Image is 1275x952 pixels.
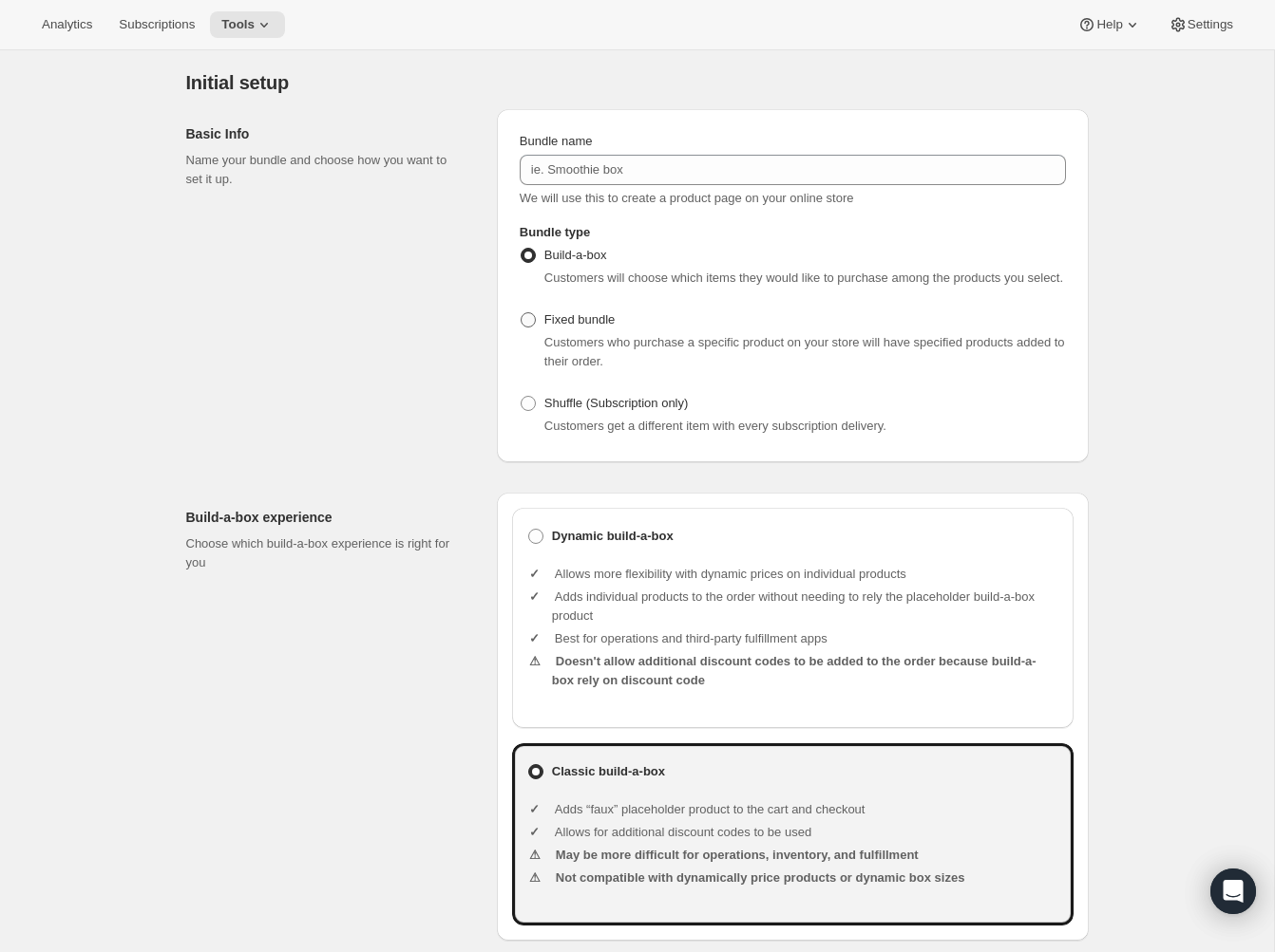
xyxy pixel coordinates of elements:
li: Adds “faux” placeholder product to the cart and checkout [552,800,1058,819]
button: Subscriptions [107,11,206,38]
span: Customers will choose which items they would like to purchase among the products you select. [544,271,1063,285]
input: ie. Smoothie box [520,155,1066,185]
li: Allows for additional discount codes to be used [552,823,1058,842]
b: Classic build-a-box [552,764,665,778]
button: Tools [210,11,285,38]
li: Doesn't allow additional discount codes to be added to the order because build-a-box rely on disc... [552,652,1058,690]
span: Build-a-box [544,248,607,262]
li: Adds individual products to the order without needing to rely the placeholder build-a-box product [552,588,1058,625]
button: Settings [1157,11,1245,38]
h2: Basic Info [186,124,466,143]
p: Choose which build-a-box experience is right for you [186,534,466,572]
p: Name your bundle and choose how you want to set it up. [186,151,466,189]
span: Tools [221,17,255,32]
h2: Initial setup [186,71,1089,94]
span: Customers who purchase a specific product on your store will have specified products added to the... [544,335,1065,368]
span: Analytics [42,17,92,32]
li: Not compatible with dynamically price products or dynamic box sizes [552,868,1058,887]
span: Settings [1188,17,1233,32]
li: Best for operations and third-party fulfillment apps [552,629,1058,648]
span: Bundle name [520,134,593,148]
span: Help [1096,17,1122,32]
span: Fixed bundle [544,312,615,327]
span: Bundle type [520,225,590,239]
span: Subscriptions [119,17,195,32]
button: Help [1066,11,1152,38]
span: We will use this to create a product page on your online store [520,191,854,205]
span: Shuffle (Subscription only) [544,396,689,410]
div: Open Intercom Messenger [1210,868,1256,914]
li: Allows more flexibility with dynamic prices on individual products [552,565,1058,584]
span: Customers get a different item with every subscription delivery. [544,419,886,433]
h2: Build-a-box experience [186,508,466,527]
button: Analytics [30,11,104,38]
b: Dynamic build-a-box [552,527,674,546]
li: May be more difficult for operations, inventory, and fulfillment [552,846,1058,865]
